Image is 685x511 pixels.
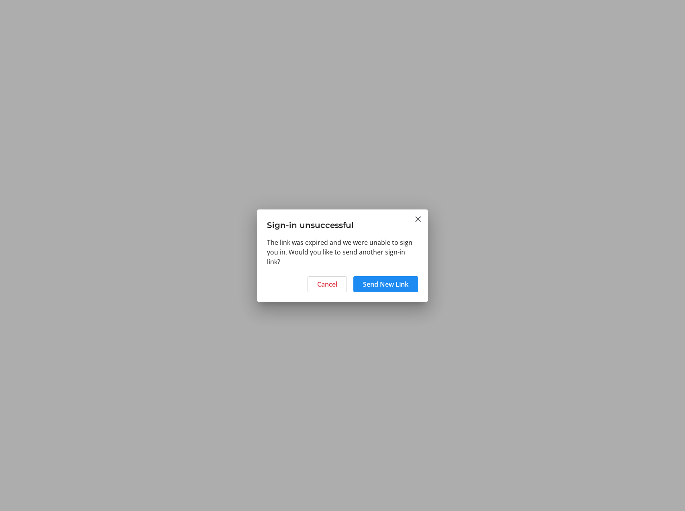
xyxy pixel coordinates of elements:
[413,214,423,224] button: Close
[257,238,428,271] div: The link was expired and we were unable to sign you in. Would you like to send another sign-in link?
[257,209,428,237] h3: Sign-in unsuccessful
[363,279,408,289] span: Send New Link
[308,276,347,292] button: Cancel
[353,276,418,292] button: Send New Link
[317,279,337,289] span: Cancel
